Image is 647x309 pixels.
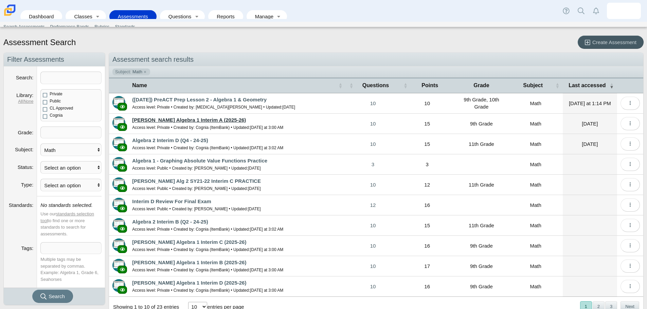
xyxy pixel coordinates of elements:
span: Subject: [115,69,131,75]
label: Subject [15,147,33,152]
span: Cognia [50,113,62,118]
button: More options [621,97,640,110]
td: 9th Grade [454,114,509,134]
span: Private [50,92,62,96]
time: Aug 18, 2025 at 2:44 PM [582,141,598,147]
span: Points : Activate to sort [403,82,408,89]
time: Mar 11, 2022 at 3:21 PM [248,166,261,171]
time: Sep 30, 2025 at 3:00 AM [250,247,283,252]
span: Search [49,293,65,299]
img: type-advanced.svg [112,279,125,292]
span: Subject [512,82,554,89]
span: Subject : Activate to sort [555,82,559,89]
label: Status [18,164,34,170]
a: 10 [346,175,400,195]
a: [PERSON_NAME] Algebra 1 Interim D (2025-26) [132,280,246,286]
a: Reports [212,10,240,23]
td: Math [508,134,563,154]
a: Manage [250,10,274,23]
a: Toggle expanded [274,10,284,23]
td: 15 [400,114,454,134]
span: Last accessed [566,82,608,89]
a: Classes [69,10,93,23]
button: More options [621,219,640,232]
label: Type [21,182,34,188]
small: Access level: Public • Created by: [PERSON_NAME] • Updated: [132,166,260,171]
td: Math [508,175,563,195]
small: Access level: Private • Created by: Cognia (ItemBank) • Updated: [132,227,283,232]
a: Subject: Math [112,69,150,75]
td: Math [508,256,563,276]
small: Access level: Private • Created by: Cognia (ItemBank) • Updated: [132,247,283,252]
a: ([DATE]) PreACT Prep Lesson 2 - Algebra 1 & Geometry [132,97,267,102]
button: More options [621,239,640,252]
a: Performance Bands [47,22,92,32]
tags: ​ [40,242,102,254]
a: 10 [346,134,400,154]
a: Search Assessments [1,22,47,32]
td: 16 [400,236,454,256]
a: 10 [346,93,400,113]
td: 10 [400,93,454,114]
td: Math [508,93,563,114]
button: More options [621,158,640,171]
a: 10 [346,276,400,296]
small: Access level: Private • Created by: Cognia (ItemBank) • Updated: [132,146,283,150]
span: CL Approved [50,106,73,111]
td: 16 [400,276,454,297]
span: Name : Activate to sort [338,82,342,89]
a: 10 [346,114,400,134]
a: [PERSON_NAME] Algebra 1 Interim A (2025-26) [132,117,246,123]
button: More options [621,178,640,191]
a: Assessments [113,10,153,23]
time: May 30, 2022 at 9:23 AM [248,207,261,211]
time: Sep 30, 2025 at 3:02 AM [250,227,283,232]
td: 3 [400,154,454,175]
small: Access level: Private • Created by: Cognia (ItemBank) • Updated: [132,268,283,272]
tags: ​ [40,127,102,138]
td: 12 [400,175,454,195]
a: cristian.hernandez.vZWwJa [607,3,641,19]
a: [PERSON_NAME] Alg 2 SY21-22 Interim C PRACTICE [132,178,261,184]
td: 15 [400,215,454,236]
a: [PERSON_NAME] Algebra 1 Interim B (2025-26) [132,259,246,265]
time: Sep 30, 2025 at 3:02 AM [250,146,283,150]
h2: Assessment search results [109,53,643,66]
button: More options [621,280,640,293]
td: 17 [400,256,454,276]
img: type-advanced.svg [112,137,125,150]
td: 15 [400,134,454,154]
td: 9th Grade, 10th Grade [454,93,509,114]
td: Math [508,215,563,236]
time: Sep 11, 2025 at 11:47 AM [282,105,295,110]
img: type-advanced.svg [112,238,125,251]
span: Public [50,99,61,103]
label: Search [16,75,34,80]
a: Toggle expanded [93,10,103,23]
a: 10 [346,256,400,276]
td: 11th Grade [454,215,509,236]
a: Rubrics [92,22,112,32]
a: 12 [346,195,400,215]
a: Dashboard [24,10,59,23]
time: Sep 23, 2025 at 9:04 PM [582,121,598,127]
td: 16 [400,195,454,215]
span: Grade [458,82,505,89]
button: Search [32,290,73,303]
time: Sep 30, 2025 at 3:00 AM [250,125,283,130]
time: Sep 30, 2025 at 3:00 AM [250,268,283,272]
small: Access level: Public • Created by: [PERSON_NAME] • Updated: [132,207,260,211]
span: Questions [355,82,397,89]
span: Last accessed : Activate to remove sorting [610,82,614,89]
a: 10 [346,236,400,256]
a: Questions [163,10,192,23]
a: Create Assessment [578,36,644,49]
label: Grade [18,130,33,135]
td: Math [508,236,563,256]
img: type-advanced.svg [112,198,125,211]
button: More options [621,117,640,130]
a: Carmen School of Science & Technology [3,13,17,18]
span: Create Assessment [592,39,636,45]
img: Carmen School of Science & Technology [3,3,17,17]
button: More options [621,198,640,212]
